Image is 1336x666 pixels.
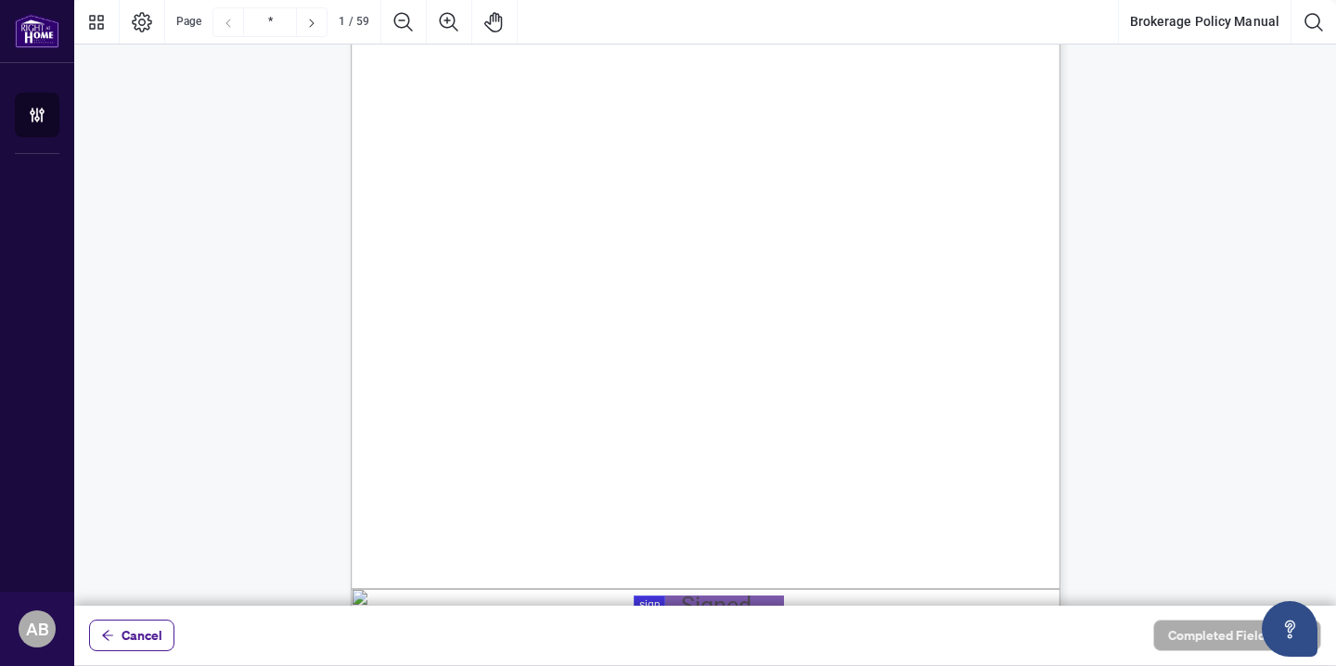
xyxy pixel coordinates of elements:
span: Cancel [122,621,162,650]
img: logo [15,14,59,48]
button: Cancel [89,620,174,651]
span: arrow-left [101,629,114,642]
span: AB [26,616,49,642]
button: Open asap [1262,601,1317,657]
button: Completed Fields 0 of 1 [1153,620,1321,651]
